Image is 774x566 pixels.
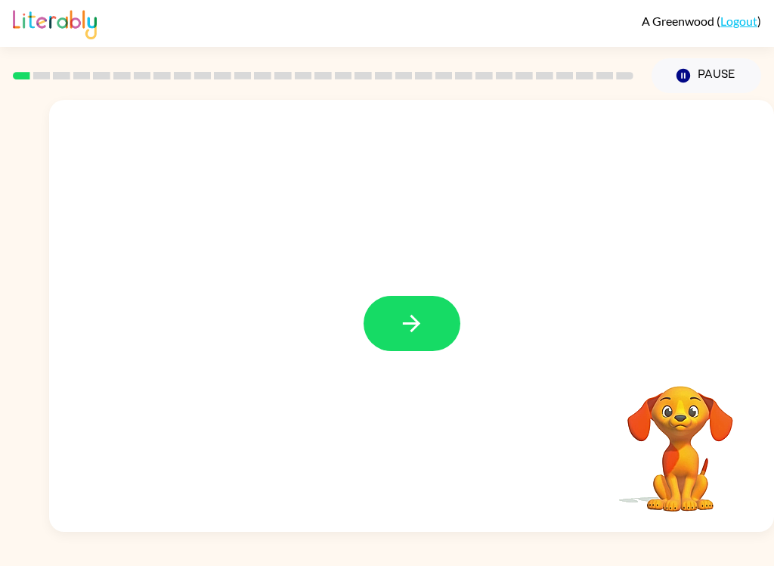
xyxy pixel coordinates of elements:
[642,14,717,28] span: A Greenwood
[13,6,97,39] img: Literably
[720,14,757,28] a: Logout
[652,58,761,93] button: Pause
[642,14,761,28] div: ( )
[605,362,756,514] video: Your browser must support playing .mp4 files to use Literably. Please try using another browser.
